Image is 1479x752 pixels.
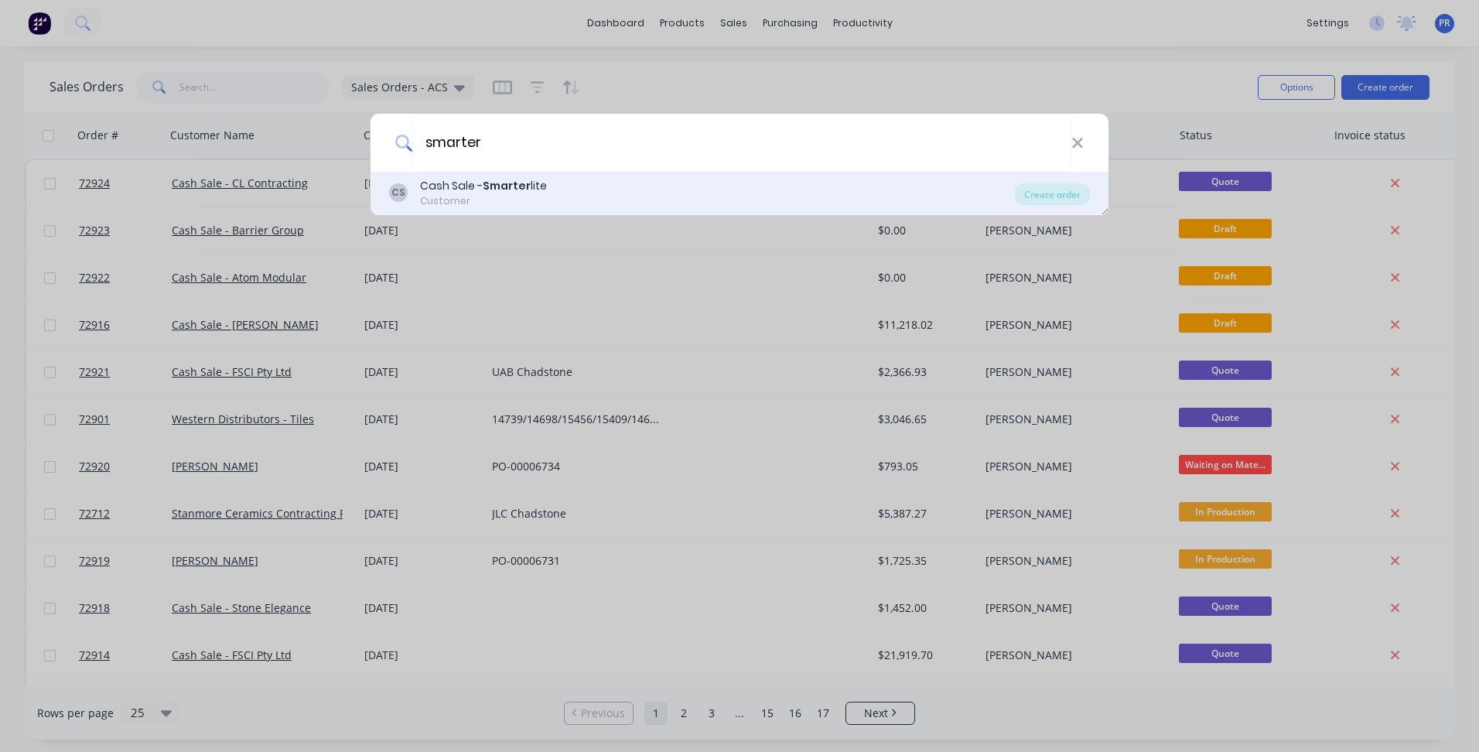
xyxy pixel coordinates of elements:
div: Create order [1015,183,1090,205]
div: Cash Sale - lite [420,178,547,194]
input: Enter a customer name to create a new order... [412,114,1071,172]
div: CS [389,183,408,202]
div: Customer [420,194,547,208]
b: Smarter [483,178,531,193]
